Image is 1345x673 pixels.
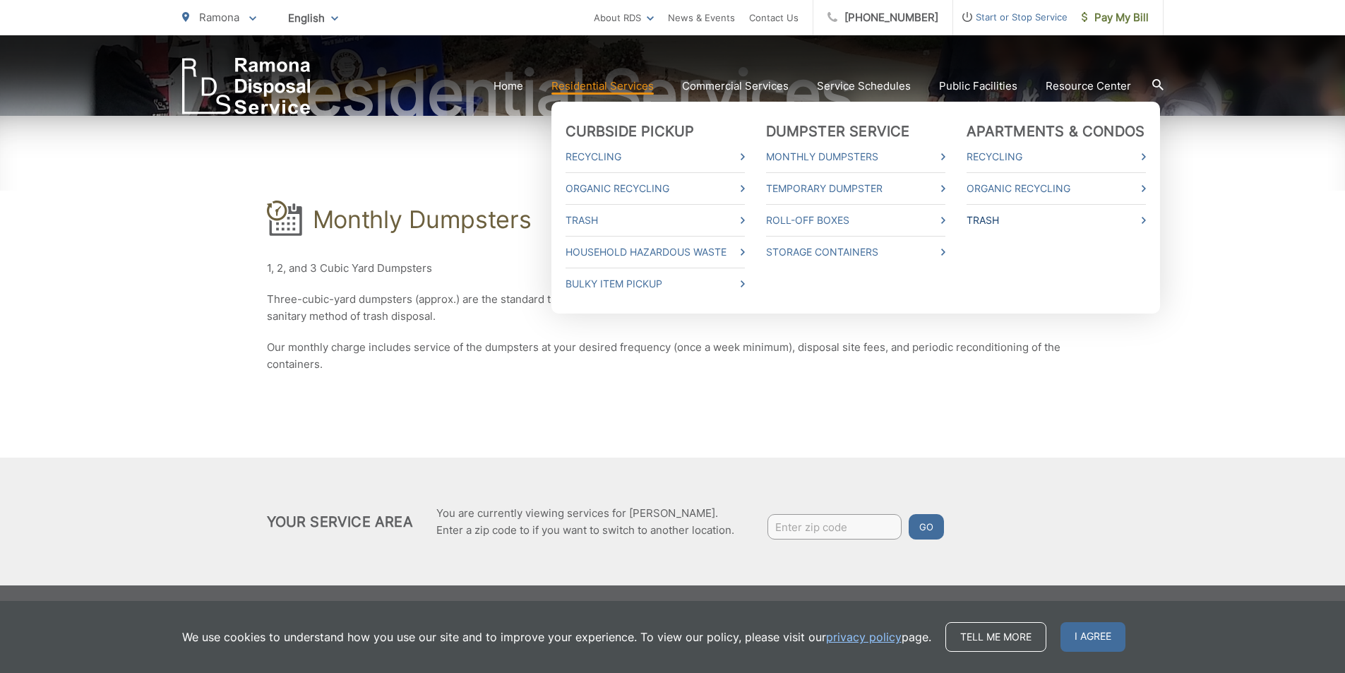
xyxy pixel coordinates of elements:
[594,9,654,26] a: About RDS
[199,11,239,24] span: Ramona
[766,212,945,229] a: Roll-Off Boxes
[1082,9,1149,26] span: Pay My Bill
[766,180,945,197] a: Temporary Dumpster
[767,514,902,540] input: Enter zip code
[1060,622,1125,652] span: I agree
[566,275,745,292] a: Bulky Item Pickup
[436,505,734,539] p: You are currently viewing services for [PERSON_NAME]. Enter a zip code to if you want to switch t...
[967,123,1145,140] a: Apartments & Condos
[909,514,944,540] button: Go
[939,78,1017,95] a: Public Facilities
[566,123,695,140] a: Curbside Pickup
[313,206,532,234] h1: Monthly Dumpsters
[551,78,654,95] a: Residential Services
[766,148,945,165] a: Monthly Dumpsters
[967,180,1146,197] a: Organic Recycling
[566,148,745,165] a: Recycling
[566,212,745,229] a: Trash
[668,9,735,26] a: News & Events
[267,513,413,530] h2: Your Service Area
[826,629,902,645] a: privacy policy
[267,339,1079,373] p: Our monthly charge includes service of the dumpsters at your desired frequency (once a week minim...
[967,148,1146,165] a: Recycling
[267,291,1079,325] p: Three-cubic-yard dumpsters (approx.) are the standard trash containers used by most commercial an...
[766,244,945,261] a: Storage Containers
[766,123,910,140] a: Dumpster Service
[494,78,523,95] a: Home
[267,260,1079,277] p: 1, 2, and 3 Cubic Yard Dumpsters
[749,9,799,26] a: Contact Us
[1046,78,1131,95] a: Resource Center
[277,6,349,30] span: English
[682,78,789,95] a: Commercial Services
[566,244,745,261] a: Household Hazardous Waste
[817,78,911,95] a: Service Schedules
[182,629,931,645] p: We use cookies to understand how you use our site and to improve your experience. To view our pol...
[945,622,1046,652] a: Tell me more
[182,58,311,114] a: EDCD logo. Return to the homepage.
[967,212,1146,229] a: Trash
[566,180,745,197] a: Organic Recycling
